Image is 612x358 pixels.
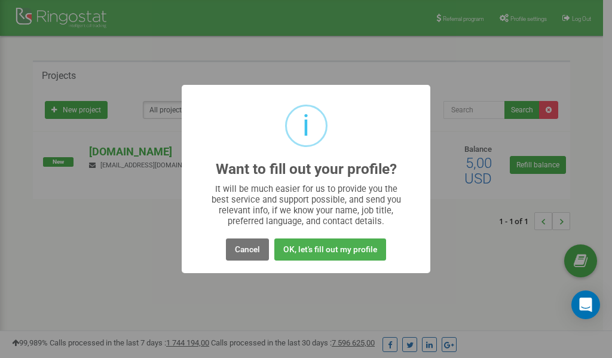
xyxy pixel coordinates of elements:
[226,238,269,261] button: Cancel
[274,238,386,261] button: OK, let's fill out my profile
[216,161,397,178] h2: Want to fill out your profile?
[571,290,600,319] div: Open Intercom Messenger
[206,183,407,227] div: It will be much easier for us to provide you the best service and support possible, and send you ...
[302,106,310,145] div: i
